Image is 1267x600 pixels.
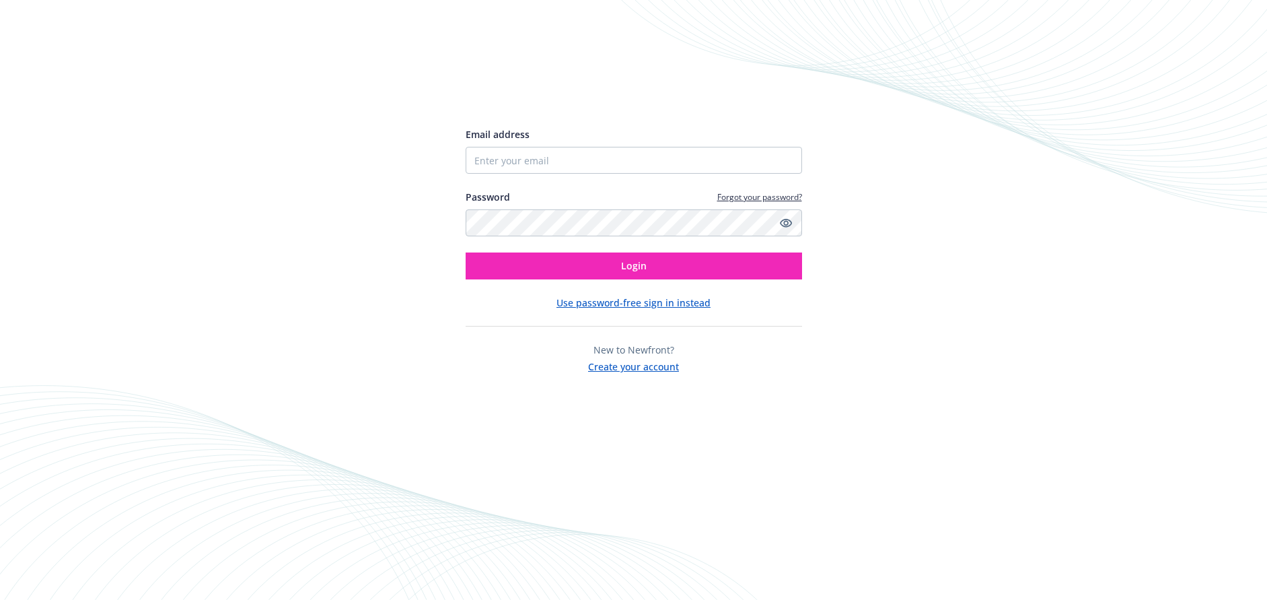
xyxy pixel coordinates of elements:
[717,191,802,203] a: Forgot your password?
[593,343,674,356] span: New to Newfront?
[466,253,802,279] button: Login
[466,209,802,236] input: Enter your password
[588,357,679,374] button: Create your account
[466,128,530,141] span: Email address
[621,259,647,272] span: Login
[466,190,510,204] label: Password
[556,296,711,310] button: Use password-free sign in instead
[466,147,802,174] input: Enter your email
[466,79,593,102] img: Newfront logo
[778,215,794,231] a: Show password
